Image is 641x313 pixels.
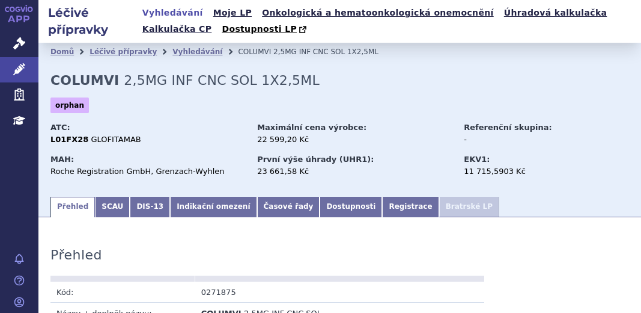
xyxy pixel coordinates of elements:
td: 0271875 [195,282,340,303]
a: Dostupnosti [320,197,382,217]
a: Vyhledávání [139,5,207,21]
h2: Léčivé přípravky [38,4,139,38]
a: DIS-13 [130,197,170,217]
strong: Maximální cena výrobce: [257,123,366,132]
div: 11 715,5903 Kč [464,166,599,177]
strong: ATC: [50,123,70,132]
a: Léčivé přípravky [90,48,157,56]
a: Moje LP [210,5,255,21]
span: Dostupnosti LP [222,24,297,34]
a: Onkologická a hematoonkologická onemocnění [258,5,497,21]
a: SCAU [95,197,130,217]
a: Úhradová kalkulačka [500,5,611,21]
a: Dostupnosti LP [218,21,312,38]
strong: První výše úhrady (UHR1): [257,155,374,164]
div: - [464,134,599,145]
span: orphan [50,98,89,113]
strong: EKV1: [464,155,490,164]
strong: MAH: [50,155,74,164]
span: GLOFITAMAB [91,135,141,144]
a: Domů [50,48,74,56]
div: 22 599,20 Kč [257,134,452,145]
div: 23 661,58 Kč [257,166,452,177]
div: Roche Registration GmbH, Grenzach-Wyhlen [50,166,246,177]
strong: L01FX28 [50,135,88,144]
a: Indikační omezení [170,197,257,217]
a: Přehled [50,197,95,217]
span: 2,5MG INF CNC SOL 1X2,5ML [124,73,320,88]
td: Kód: [50,282,195,303]
strong: COLUMVI [50,73,119,88]
a: Časové řady [257,197,320,217]
a: Kalkulačka CP [139,21,216,37]
a: Registrace [382,197,439,217]
strong: Referenční skupina: [464,123,551,132]
a: Vyhledávání [172,48,222,56]
h3: Přehled [50,247,102,263]
span: COLUMVI [238,48,271,56]
span: 2,5MG INF CNC SOL 1X2,5ML [273,48,378,56]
